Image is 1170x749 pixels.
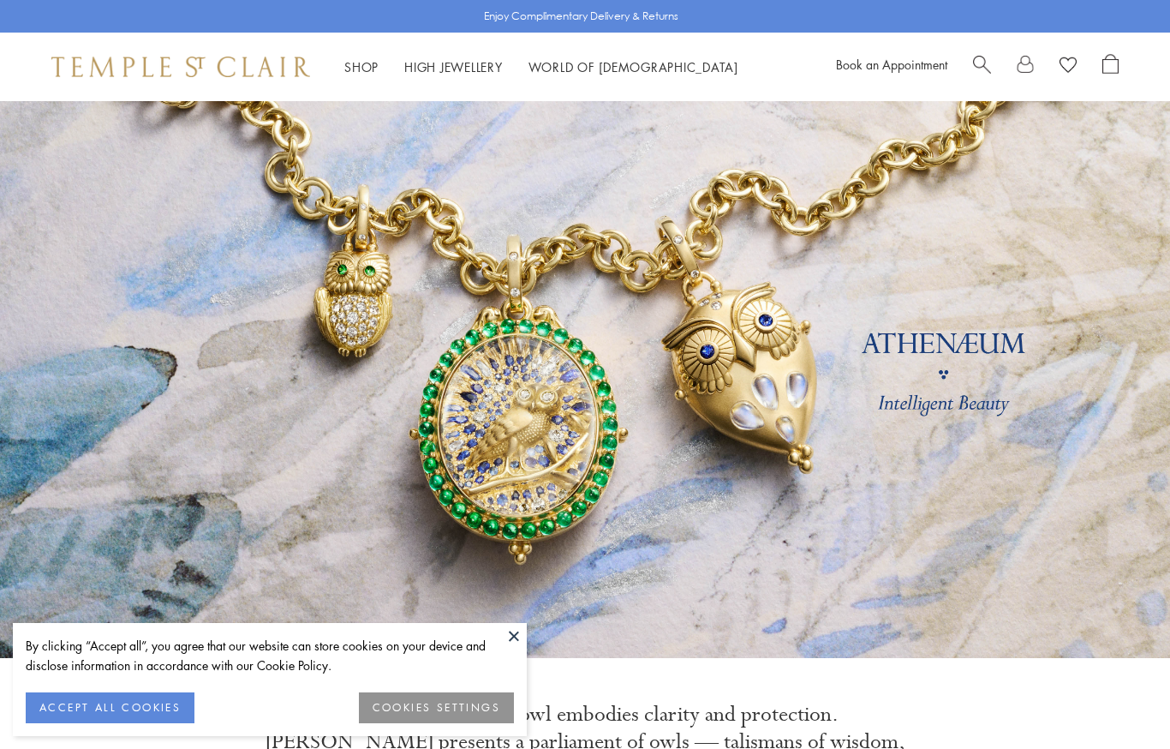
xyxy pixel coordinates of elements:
[51,57,310,77] img: Temple St. Clair
[484,8,678,25] p: Enjoy Complimentary Delivery & Returns
[26,636,514,675] div: By clicking “Accept all”, you agree that our website can store cookies on your device and disclos...
[26,692,194,723] button: ACCEPT ALL COOKIES
[344,57,738,78] nav: Main navigation
[1102,54,1119,80] a: Open Shopping Bag
[836,56,947,73] a: Book an Appointment
[1060,54,1077,80] a: View Wishlist
[404,58,503,75] a: High JewelleryHigh Jewellery
[344,58,379,75] a: ShopShop
[1084,668,1153,732] iframe: Gorgias live chat messenger
[528,58,738,75] a: World of [DEMOGRAPHIC_DATA]World of [DEMOGRAPHIC_DATA]
[359,692,514,723] button: COOKIES SETTINGS
[973,54,991,80] a: Search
